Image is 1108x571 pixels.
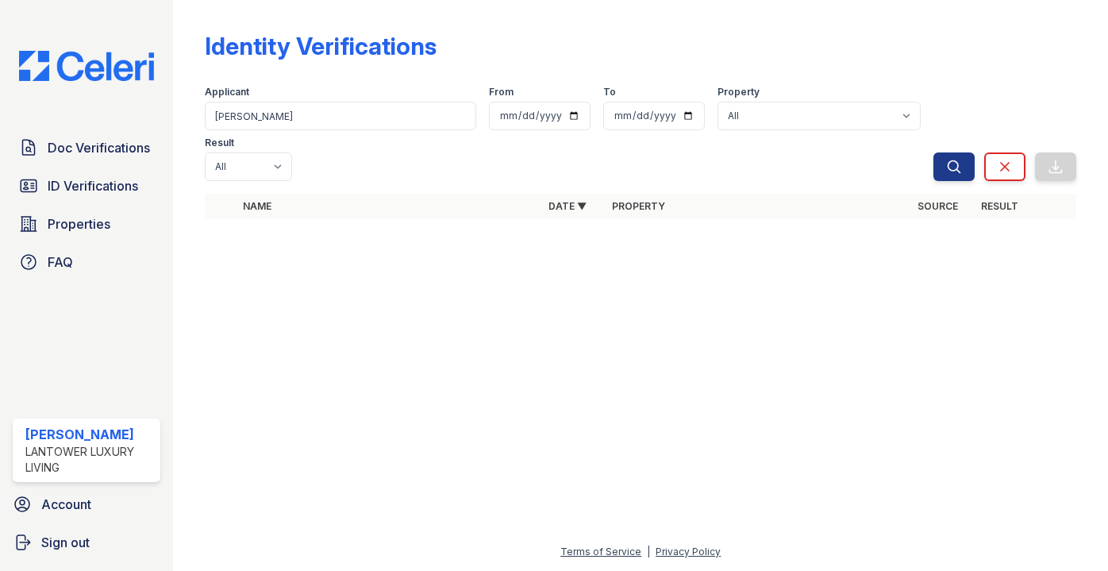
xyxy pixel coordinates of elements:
label: To [603,86,616,98]
span: FAQ [48,253,73,272]
div: | [647,546,650,557]
div: Lantower Luxury Living [25,444,154,476]
label: Applicant [205,86,249,98]
label: Property [718,86,760,98]
label: Result [205,137,234,149]
a: Account [6,488,167,520]
input: Search by name or phone number [205,102,476,130]
img: CE_Logo_Blue-a8612792a0a2168367f1c8372b55b34899dd931a85d93a1a3d3e32e68fde9ad4.png [6,51,167,81]
a: Source [918,200,958,212]
span: Sign out [41,533,90,552]
span: Doc Verifications [48,138,150,157]
span: Account [41,495,91,514]
span: ID Verifications [48,176,138,195]
a: Property [612,200,665,212]
a: Sign out [6,527,167,558]
a: Name [243,200,271,212]
a: Result [981,200,1018,212]
label: From [489,86,514,98]
a: Privacy Policy [656,546,721,557]
a: Properties [13,208,160,240]
span: Properties [48,214,110,233]
a: Doc Verifications [13,132,160,164]
a: FAQ [13,246,160,278]
a: Terms of Service [560,546,641,557]
div: [PERSON_NAME] [25,425,154,444]
a: Date ▼ [548,200,587,212]
div: Identity Verifications [205,32,437,60]
a: ID Verifications [13,170,160,202]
